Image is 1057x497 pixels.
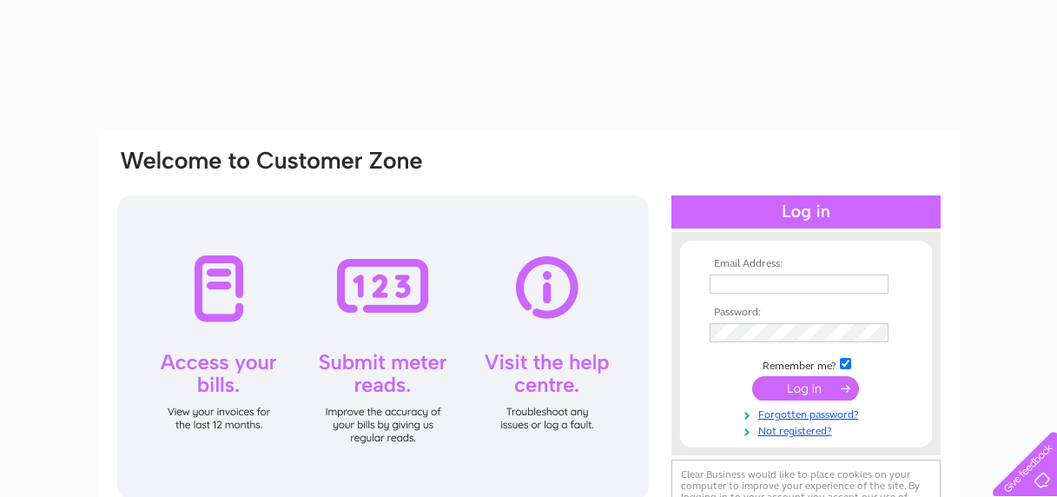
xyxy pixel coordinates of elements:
[710,405,907,421] a: Forgotten password?
[705,258,907,270] th: Email Address:
[710,421,907,438] a: Not registered?
[705,355,907,373] td: Remember me?
[705,307,907,319] th: Password:
[752,376,859,401] input: Submit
